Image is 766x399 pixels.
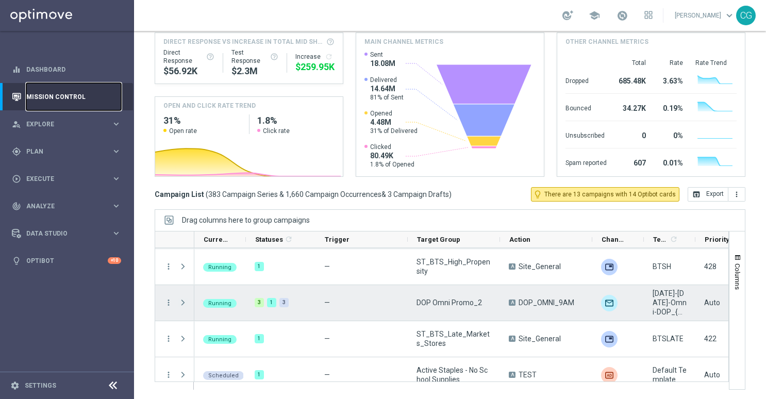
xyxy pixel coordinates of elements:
[12,147,21,156] i: gps_fixed
[12,247,121,274] div: Optibot
[704,335,717,343] span: 422
[658,72,683,88] div: 3.63%
[519,298,574,307] span: DOP_OMNI_9AM
[732,190,741,198] i: more_vert
[12,120,111,129] div: Explore
[688,190,745,198] multiple-options-button: Export to CSV
[255,262,264,271] div: 1
[26,56,121,83] a: Dashboard
[325,53,333,61] button: refresh
[370,51,395,59] span: Sent
[164,298,173,307] i: more_vert
[111,119,121,129] i: keyboard_arrow_right
[565,37,648,46] h4: Other channel metrics
[111,146,121,156] i: keyboard_arrow_right
[324,298,330,307] span: —
[208,336,231,343] span: Running
[509,372,515,378] span: A
[619,154,646,170] div: 607
[11,175,122,183] div: play_circle_outline Execute keyboard_arrow_right
[12,229,111,238] div: Data Studio
[417,257,491,276] span: ST_BTS_High_Propensity
[619,72,646,88] div: 685.48K
[11,147,122,156] button: gps_fixed Plan keyboard_arrow_right
[203,370,244,380] colored-tag: Scheduled
[509,300,515,306] span: A
[255,298,264,307] div: 3
[370,84,404,93] span: 14.64M
[704,371,720,379] span: Auto
[417,298,482,307] span: DOP Omni Promo_2
[509,336,515,342] span: A
[370,59,395,68] span: 18.08M
[565,72,607,88] div: Dropped
[26,121,111,127] span: Explore
[692,190,701,198] i: open_in_browser
[601,367,618,384] img: Liveramp
[653,289,687,317] span: 8.29.25-Friday-Omni-DOP_{X}, 8.27.25-Wednesday-Omni-DOP_{X}, 8.24.25-Sunday-Omni-DOP_{X}, 8.30.25...
[370,160,414,169] span: 1.8% of Opened
[417,236,460,243] span: Target Group
[449,190,452,199] span: )
[653,334,684,343] span: BTSLATE
[295,61,335,73] div: $259,948
[381,190,386,198] span: &
[544,190,676,199] span: There are 13 campaigns with 14 Optibot cards
[370,76,404,84] span: Delivered
[653,262,671,271] span: BTSH
[163,48,214,65] div: Direct Response
[619,99,646,115] div: 34.27K
[208,372,239,379] span: Scheduled
[26,176,111,182] span: Execute
[370,118,418,127] span: 4.48M
[619,59,646,67] div: Total
[619,126,646,143] div: 0
[695,59,737,67] div: Rate Trend
[602,236,626,243] span: Channel
[12,174,111,184] div: Execute
[255,236,283,243] span: Statuses
[10,381,20,390] i: settings
[12,56,121,83] div: Dashboard
[565,126,607,143] div: Unsubscribed
[163,65,214,77] div: $56,921
[231,48,278,65] div: Test Response
[670,235,678,243] i: refresh
[601,259,618,275] div: Adobe SFTP Prod
[257,114,335,127] h2: 1.8%
[26,83,121,110] a: Mission Control
[263,127,290,135] span: Click rate
[12,202,111,211] div: Analyze
[12,120,21,129] i: person_search
[25,383,56,389] a: Settings
[295,53,335,61] div: Increase
[658,126,683,143] div: 0%
[208,300,231,307] span: Running
[688,187,728,202] button: open_in_browser Export
[11,93,122,101] button: Mission Control
[11,120,122,128] button: person_search Explore keyboard_arrow_right
[531,187,679,202] button: lightbulb_outline There are 13 campaigns with 14 Optibot cards
[267,298,276,307] div: 1
[653,236,668,243] span: Templates
[653,365,687,384] span: Default Template
[111,174,121,184] i: keyboard_arrow_right
[111,201,121,211] i: keyboard_arrow_right
[370,109,418,118] span: Opened
[370,127,418,135] span: 31% of Delivered
[203,334,237,344] colored-tag: Running
[108,257,121,264] div: +10
[26,230,111,237] span: Data Studio
[601,295,618,311] div: Optimail
[601,331,618,347] div: Adobe SFTP Prod
[668,234,678,245] span: Calculate column
[164,262,173,271] button: more_vert
[519,262,561,271] span: Site_General
[279,298,289,307] div: 3
[11,257,122,265] button: lightbulb Optibot +10
[11,65,122,74] button: equalizer Dashboard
